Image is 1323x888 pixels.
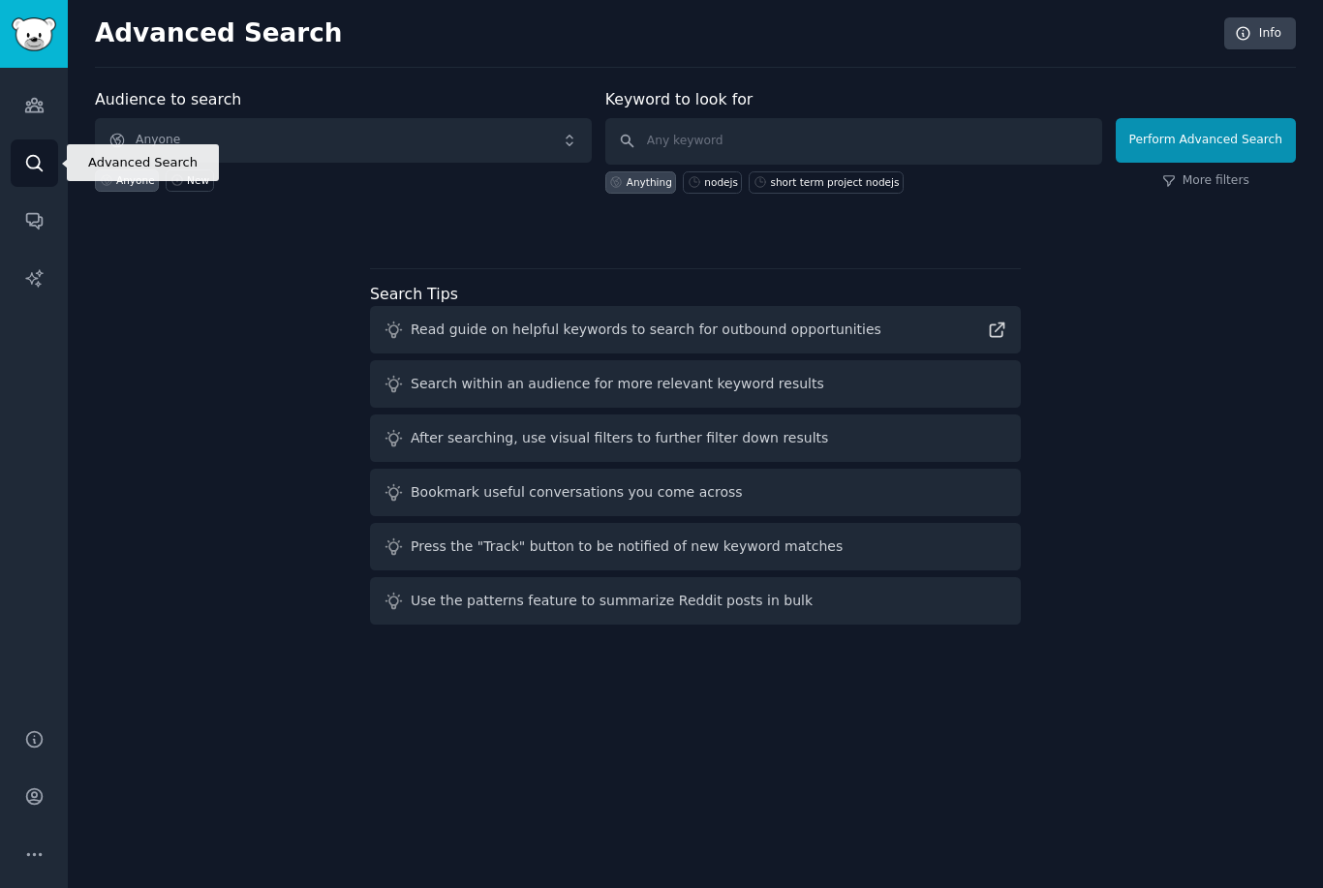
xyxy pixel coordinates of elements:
div: New [187,173,209,187]
img: GummySearch logo [12,17,56,51]
button: Anyone [95,118,592,163]
div: Press the "Track" button to be notified of new keyword matches [411,536,843,557]
label: Audience to search [95,90,241,108]
a: More filters [1162,172,1249,190]
div: nodejs [704,175,738,189]
a: Info [1224,17,1296,50]
div: Search within an audience for more relevant keyword results [411,374,824,394]
div: short term project nodejs [770,175,899,189]
label: Search Tips [370,285,458,303]
div: Use the patterns feature to summarize Reddit posts in bulk [411,591,813,611]
label: Keyword to look for [605,90,754,108]
a: New [166,169,213,192]
div: Bookmark useful conversations you come across [411,482,743,503]
button: Perform Advanced Search [1116,118,1296,163]
div: Anyone [116,173,155,187]
h2: Advanced Search [95,18,1214,49]
div: Read guide on helpful keywords to search for outbound opportunities [411,320,881,340]
div: After searching, use visual filters to further filter down results [411,428,828,448]
div: Anything [627,175,672,189]
input: Any keyword [605,118,1102,165]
